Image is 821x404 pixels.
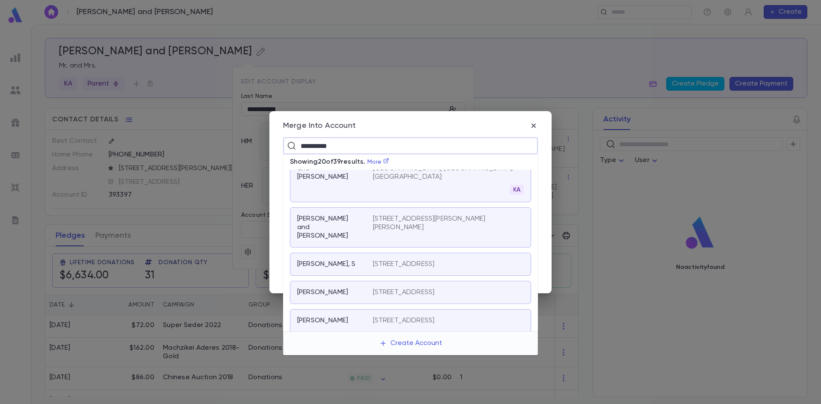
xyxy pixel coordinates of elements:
p: [PERSON_NAME] and [PERSON_NAME] [297,215,363,240]
p: [STREET_ADDRESS] [373,260,435,268]
p: [STREET_ADDRESS][PERSON_NAME][PERSON_NAME] [373,215,514,232]
span: KA [510,186,524,193]
button: Create Account [372,335,449,351]
p: [STREET_ADDRESS] [373,316,435,325]
p: Showing 20 of 39 results. [283,154,396,170]
p: [STREET_ADDRESS] [373,288,435,297]
p: [PERSON_NAME] [297,316,348,325]
p: [PERSON_NAME], S [297,260,356,268]
p: [PERSON_NAME] [297,288,348,297]
div: Merge Into Account [283,121,356,131]
a: More [367,159,390,165]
